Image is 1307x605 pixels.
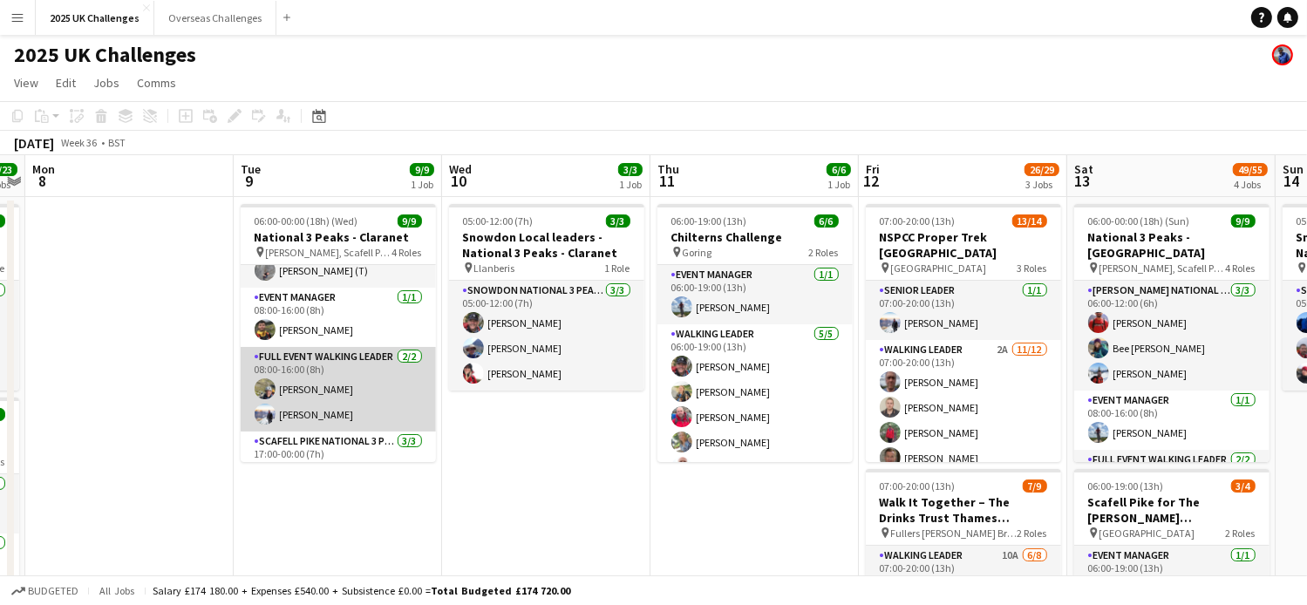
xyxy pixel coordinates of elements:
[655,171,679,191] span: 11
[618,163,643,176] span: 3/3
[241,347,436,432] app-card-role: Full Event Walking Leader2/208:00-16:00 (8h)[PERSON_NAME][PERSON_NAME]
[241,204,436,462] app-job-card: 06:00-00:00 (18h) (Wed)9/9National 3 Peaks - Claranet [PERSON_NAME], Scafell Pike and Snowdon4 Ro...
[866,494,1061,526] h3: Walk It Together – The Drinks Trust Thames Footpath Challenge
[1074,204,1270,462] app-job-card: 06:00-00:00 (18h) (Sun)9/9National 3 Peaks - [GEOGRAPHIC_DATA] [PERSON_NAME], Scafell Pike and Sn...
[266,246,392,259] span: [PERSON_NAME], Scafell Pike and Snowdon
[1024,163,1059,176] span: 26/29
[1272,44,1293,65] app-user-avatar: Andy Baker
[1025,178,1059,191] div: 3 Jobs
[827,163,851,176] span: 6/6
[449,161,472,177] span: Wed
[130,71,183,94] a: Comms
[866,229,1061,261] h3: NSPCC Proper Trek [GEOGRAPHIC_DATA]
[657,204,853,462] app-job-card: 06:00-19:00 (13h)6/6Chilterns Challenge Goring2 RolesEvent Manager1/106:00-19:00 (13h)[PERSON_NAM...
[606,214,630,228] span: 3/3
[1012,214,1047,228] span: 13/14
[93,75,119,91] span: Jobs
[14,42,196,68] h1: 2025 UK Challenges
[1226,527,1256,540] span: 2 Roles
[137,75,176,91] span: Comms
[30,171,55,191] span: 8
[1074,391,1270,450] app-card-role: Event Manager1/108:00-16:00 (8h)[PERSON_NAME]
[891,262,987,275] span: [GEOGRAPHIC_DATA]
[28,585,78,597] span: Budgeted
[449,204,644,391] app-job-card: 05:00-12:00 (7h)3/3Snowdon Local leaders - National 3 Peaks - Claranet Llanberis1 RoleSnowdon Nat...
[36,1,154,35] button: 2025 UK Challenges
[619,178,642,191] div: 1 Job
[657,161,679,177] span: Thu
[398,214,422,228] span: 9/9
[7,71,45,94] a: View
[32,161,55,177] span: Mon
[1074,494,1270,526] h3: Scafell Pike for The [PERSON_NAME] [PERSON_NAME] Trust
[814,214,839,228] span: 6/6
[880,479,956,493] span: 07:00-20:00 (13h)
[410,163,434,176] span: 9/9
[657,265,853,324] app-card-role: Event Manager1/106:00-19:00 (13h)[PERSON_NAME]
[1231,214,1256,228] span: 9/9
[463,214,534,228] span: 05:00-12:00 (7h)
[1018,527,1047,540] span: 2 Roles
[863,171,880,191] span: 12
[449,229,644,261] h3: Snowdon Local leaders - National 3 Peaks - Claranet
[241,432,436,541] app-card-role: Scafell Pike National 3 Peaks Walking Leader3/317:00-00:00 (7h)
[56,75,76,91] span: Edit
[1280,171,1304,191] span: 14
[449,281,644,391] app-card-role: Snowdon National 3 Peaks Walking Leader3/305:00-12:00 (7h)[PERSON_NAME][PERSON_NAME][PERSON_NAME]
[1088,479,1164,493] span: 06:00-19:00 (13h)
[238,171,261,191] span: 9
[1099,262,1226,275] span: [PERSON_NAME], Scafell Pike and Snowdon
[411,178,433,191] div: 1 Job
[671,214,747,228] span: 06:00-19:00 (13h)
[1233,163,1268,176] span: 49/55
[446,171,472,191] span: 10
[241,161,261,177] span: Tue
[1018,262,1047,275] span: 3 Roles
[431,584,570,597] span: Total Budgeted £174 720.00
[14,75,38,91] span: View
[241,229,436,245] h3: National 3 Peaks - Claranet
[657,229,853,245] h3: Chilterns Challenge
[1074,229,1270,261] h3: National 3 Peaks - [GEOGRAPHIC_DATA]
[96,584,138,597] span: All jobs
[58,136,101,149] span: Week 36
[1231,479,1256,493] span: 3/4
[827,178,850,191] div: 1 Job
[474,262,515,275] span: Llanberis
[1023,479,1047,493] span: 7/9
[866,204,1061,462] app-job-card: 07:00-20:00 (13h)13/14NSPCC Proper Trek [GEOGRAPHIC_DATA] [GEOGRAPHIC_DATA]3 RolesSenior Leader1/...
[9,581,81,601] button: Budgeted
[1283,161,1304,177] span: Sun
[1226,262,1256,275] span: 4 Roles
[605,262,630,275] span: 1 Role
[866,281,1061,340] app-card-role: Senior Leader1/107:00-20:00 (13h)[PERSON_NAME]
[880,214,956,228] span: 07:00-20:00 (13h)
[891,527,1018,540] span: Fullers [PERSON_NAME] Brewery, [GEOGRAPHIC_DATA]
[154,1,276,35] button: Overseas Challenges
[153,584,570,597] div: Salary £174 180.00 + Expenses £540.00 + Subsistence £0.00 =
[1074,281,1270,391] app-card-role: [PERSON_NAME] National 3 Peaks Walking Leader3/306:00-12:00 (6h)[PERSON_NAME]Bee [PERSON_NAME][PE...
[1072,171,1093,191] span: 13
[108,136,126,149] div: BST
[255,214,358,228] span: 06:00-00:00 (18h) (Wed)
[86,71,126,94] a: Jobs
[1074,546,1270,605] app-card-role: Event Manager1/106:00-19:00 (13h)[PERSON_NAME]
[241,288,436,347] app-card-role: Event Manager1/108:00-16:00 (8h)[PERSON_NAME]
[1074,450,1270,540] app-card-role: Full Event Walking Leader2/2
[1074,161,1093,177] span: Sat
[809,246,839,259] span: 2 Roles
[14,134,54,152] div: [DATE]
[1234,178,1267,191] div: 4 Jobs
[683,246,712,259] span: Goring
[657,324,853,485] app-card-role: Walking Leader5/506:00-19:00 (13h)[PERSON_NAME][PERSON_NAME][PERSON_NAME][PERSON_NAME][PERSON_NAME]
[866,161,880,177] span: Fri
[1088,214,1190,228] span: 06:00-00:00 (18h) (Sun)
[392,246,422,259] span: 4 Roles
[49,71,83,94] a: Edit
[1099,527,1195,540] span: [GEOGRAPHIC_DATA]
